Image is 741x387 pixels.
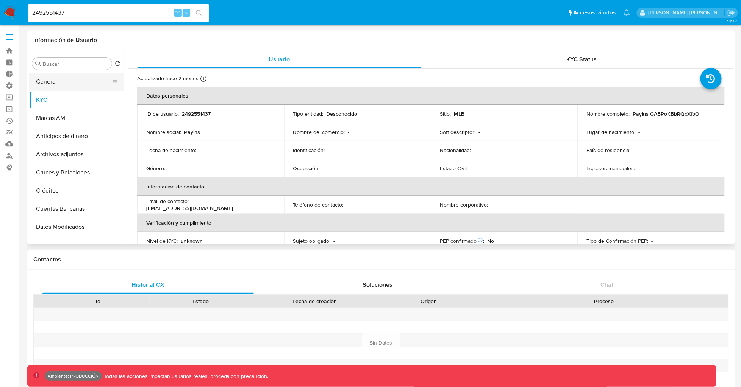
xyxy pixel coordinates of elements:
[146,165,165,172] p: Género :
[587,165,635,172] p: Ingresos mensuales :
[440,129,475,135] p: Soft descriptor :
[146,129,181,135] p: Nombre social :
[440,238,484,244] p: PEP confirmado :
[29,236,124,254] button: Devices Geolocation
[323,165,324,172] p: -
[328,147,330,154] p: -
[269,55,290,64] span: Usuario
[478,129,480,135] p: -
[137,214,725,232] th: Verificación y cumplimiento
[587,110,630,117] p: Nombre completo :
[29,91,124,109] button: KYC
[146,110,179,117] p: ID de usuario :
[474,147,475,154] p: -
[440,201,488,208] p: Nombre corporativo :
[348,129,350,135] p: -
[29,127,124,145] button: Anticipos de dinero
[293,165,320,172] p: Ocupación :
[440,110,451,117] p: Sitio :
[454,110,464,117] p: MLB
[363,280,392,289] span: Soluciones
[29,109,124,127] button: Marcas AML
[182,110,211,117] p: 2492551437
[624,9,630,16] a: Notificaciones
[146,147,196,154] p: Fecha de nacimiento :
[52,297,144,305] div: Id
[257,297,372,305] div: Fecha de creación
[347,201,348,208] p: -
[29,73,118,91] button: General
[146,238,178,244] p: Nivel de KYC :
[33,36,97,44] h1: Información de Usuario
[293,201,344,208] p: Teléfono de contacto :
[35,61,41,67] button: Buscar
[146,198,189,205] p: Email de contacto :
[33,256,729,263] h1: Contactos
[491,201,492,208] p: -
[168,165,170,172] p: -
[634,147,635,154] p: -
[175,9,181,16] span: ⌥
[131,280,164,289] span: Historial CX
[29,145,124,163] button: Archivos adjuntos
[727,9,735,17] a: Salir
[28,8,209,18] input: Buscar usuario o caso...
[102,373,269,380] p: Todas las acciones impactan usuarios reales, proceda con precaución.
[191,8,206,18] button: search-icon
[587,238,649,244] p: Tipo de Confirmación PEP :
[155,297,247,305] div: Estado
[485,297,723,305] div: Proceso
[29,182,124,200] button: Créditos
[293,110,324,117] p: Tipo entidad :
[43,61,109,67] input: Buscar
[440,165,468,172] p: Estado Civil :
[487,238,494,244] p: No
[638,165,640,172] p: -
[184,129,200,135] p: Payins
[601,280,614,289] span: Chat
[567,55,597,64] span: KYC Status
[639,129,640,135] p: -
[293,129,345,135] p: Nombre del comercio :
[334,238,335,244] p: -
[181,238,203,244] p: unknown
[327,110,358,117] p: Desconocido
[29,163,124,182] button: Cruces y Relaciones
[29,218,124,236] button: Datos Modificados
[440,147,471,154] p: Nacionalidad :
[633,110,700,117] p: Payins GABPoKBbRQcXfbO
[383,297,475,305] div: Origen
[29,200,124,218] button: Cuentas Bancarias
[649,9,725,16] p: mauro.ibarra@mercadolibre.com
[471,165,472,172] p: -
[137,87,725,105] th: Datos personales
[574,9,616,17] span: Accesos rápidos
[185,9,188,16] span: s
[587,129,636,135] p: Lugar de nacimiento :
[115,61,121,69] button: Volver al orden por defecto
[293,238,331,244] p: Sujeto obligado :
[48,375,99,378] p: Ambiente: PRODUCCIÓN
[137,75,199,82] p: Actualizado hace 2 meses
[652,238,653,244] p: -
[293,147,325,154] p: Identificación :
[146,205,233,211] p: [EMAIL_ADDRESS][DOMAIN_NAME]
[199,147,201,154] p: -
[587,147,631,154] p: País de residencia :
[137,177,725,196] th: Información de contacto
